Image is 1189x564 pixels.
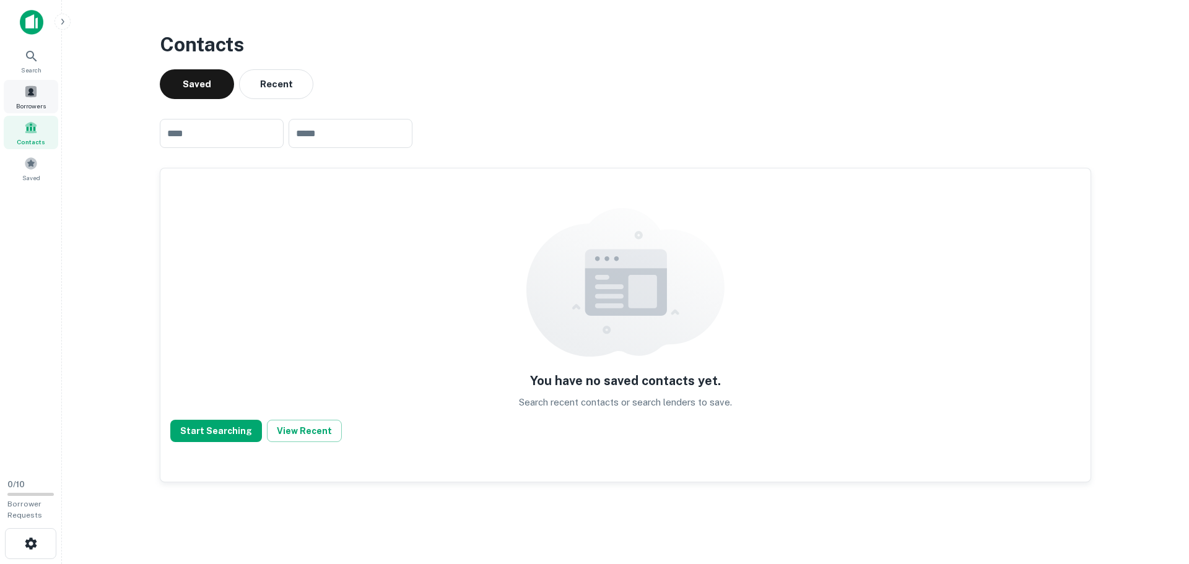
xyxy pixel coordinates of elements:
[160,69,234,99] button: Saved
[160,30,1091,59] h3: Contacts
[4,80,58,113] a: Borrowers
[17,137,45,147] span: Contacts
[530,371,721,390] h5: You have no saved contacts yet.
[4,116,58,149] a: Contacts
[7,500,42,519] span: Borrower Requests
[21,65,41,75] span: Search
[526,208,725,357] img: empty content
[519,395,732,410] p: Search recent contacts or search lenders to save.
[22,173,40,183] span: Saved
[4,152,58,185] a: Saved
[239,69,313,99] button: Recent
[20,10,43,35] img: capitalize-icon.png
[267,420,342,442] button: View Recent
[7,480,25,489] span: 0 / 10
[4,44,58,77] a: Search
[170,420,262,442] button: Start Searching
[16,101,46,111] span: Borrowers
